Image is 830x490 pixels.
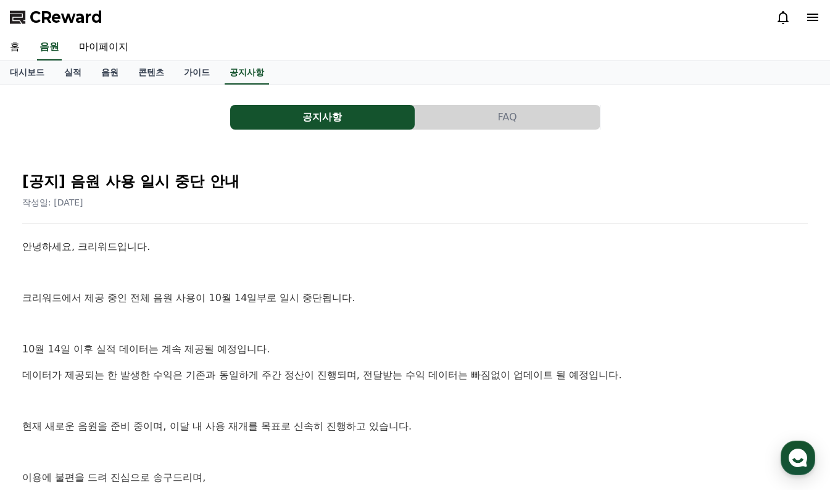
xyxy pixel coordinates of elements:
a: 마이페이지 [69,35,138,60]
span: CReward [30,7,102,27]
p: 크리워드에서 제공 중인 전체 음원 사용이 10월 14일부로 일시 중단됩니다. [22,290,808,306]
a: CReward [10,7,102,27]
a: 공지사항 [225,61,269,85]
p: 안녕하세요, 크리워드입니다. [22,239,808,255]
span: 작성일: [DATE] [22,197,83,207]
a: FAQ [415,105,600,130]
button: FAQ [415,105,600,130]
a: 가이드 [174,61,220,85]
a: 음원 [91,61,128,85]
a: 음원 [37,35,62,60]
p: 데이터가 제공되는 한 발생한 수익은 기존과 동일하게 주간 정산이 진행되며, 전달받는 수익 데이터는 빠짐없이 업데이트 될 예정입니다. [22,367,808,383]
p: 10월 14일 이후 실적 데이터는 계속 제공될 예정입니다. [22,341,808,357]
a: 콘텐츠 [128,61,174,85]
button: 공지사항 [230,105,415,130]
p: 현재 새로운 음원을 준비 중이며, 이달 내 사용 재개를 목표로 신속히 진행하고 있습니다. [22,418,808,434]
h2: [공지] 음원 사용 일시 중단 안내 [22,172,808,191]
p: 이용에 불편을 드려 진심으로 송구드리며, [22,470,808,486]
a: 실적 [54,61,91,85]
